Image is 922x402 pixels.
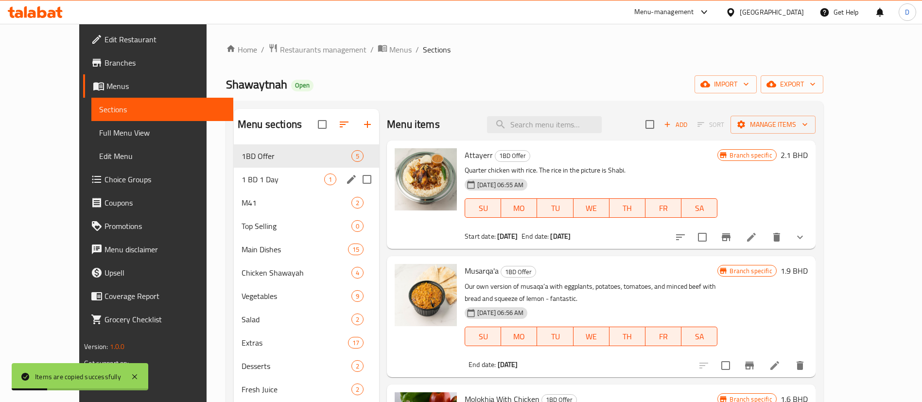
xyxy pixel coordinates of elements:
div: items [348,337,364,349]
button: import [695,75,757,93]
div: 1BD Offer5 [234,144,379,168]
span: Promotions [104,220,226,232]
span: 1 [325,175,336,184]
span: 15 [348,245,363,254]
span: FR [649,201,678,215]
span: Restaurants management [280,44,366,55]
span: Fresh Juice [242,384,351,395]
button: WE [574,327,609,346]
span: Add [662,119,689,130]
b: [DATE] [498,358,518,371]
div: items [351,197,364,209]
span: Sort sections [332,113,356,136]
span: Menus [106,80,226,92]
div: items [351,384,364,395]
span: 2 [352,198,363,208]
li: / [416,44,419,55]
h2: Menu sections [238,117,302,132]
span: Select all sections [312,114,332,135]
span: Extras [242,337,348,349]
img: Musarqa'a [395,264,457,326]
span: 2 [352,362,363,371]
span: TU [541,201,569,215]
span: 5 [352,152,363,161]
span: Start date: [465,230,496,243]
span: MO [505,201,533,215]
button: MO [501,198,537,218]
a: Home [226,44,257,55]
a: Edit menu item [769,360,781,371]
a: Menus [83,74,233,98]
button: edit [344,172,359,187]
button: export [761,75,823,93]
a: Edit Menu [91,144,233,168]
a: Restaurants management [268,43,366,56]
a: Sections [91,98,233,121]
span: FR [649,330,678,344]
div: items [351,220,364,232]
span: End date: [469,358,496,371]
div: Items are copied successfully [35,371,121,382]
span: Edit Menu [99,150,226,162]
div: 1BD Offer [242,150,351,162]
button: sort-choices [669,226,692,249]
div: Menu-management [634,6,694,18]
span: 1 BD 1 Day [242,174,324,185]
div: Fresh Juice2 [234,378,379,401]
span: Chicken Shawayah [242,267,351,279]
button: Branch-specific-item [714,226,738,249]
div: Desserts [242,360,351,372]
button: delete [765,226,788,249]
span: D [905,7,909,17]
a: Choice Groups [83,168,233,191]
div: Extras17 [234,331,379,354]
input: search [487,116,602,133]
span: WE [577,201,606,215]
button: Manage items [731,116,816,134]
a: Menu disclaimer [83,238,233,261]
span: SA [685,201,713,215]
span: Edit Restaurant [104,34,226,45]
span: Select to update [715,355,736,376]
span: Sections [99,104,226,115]
a: Coverage Report [83,284,233,308]
span: 0 [352,222,363,231]
div: Vegetables [242,290,351,302]
div: Salad2 [234,308,379,331]
span: Menus [389,44,412,55]
div: 1BD Offer [495,150,530,162]
div: Salad [242,314,351,325]
h6: 2.1 BHD [781,148,808,162]
span: Version: [84,340,108,353]
button: show more [788,226,812,249]
div: Chicken Shawayah4 [234,261,379,284]
button: SU [465,327,501,346]
span: 4 [352,268,363,278]
span: Open [291,81,313,89]
div: Vegetables9 [234,284,379,308]
span: Get support on: [84,357,129,369]
div: items [348,244,364,255]
span: Select section first [691,117,731,132]
span: Grocery Checklist [104,314,226,325]
p: Our own version of musaqa’a with eggplants, potatoes, tomatoes, and minced beef with bread and sq... [465,280,717,305]
button: SU [465,198,501,218]
span: MO [505,330,533,344]
span: 1BD Offer [501,266,536,278]
span: Branch specific [726,151,776,160]
div: items [324,174,336,185]
span: End date: [522,230,549,243]
h6: 1.9 BHD [781,264,808,278]
button: SA [681,327,717,346]
button: Add section [356,113,379,136]
span: export [768,78,816,90]
b: [DATE] [550,230,571,243]
span: [DATE] 06:56 AM [473,308,527,317]
div: Top Selling0 [234,214,379,238]
b: [DATE] [497,230,518,243]
a: Grocery Checklist [83,308,233,331]
button: Branch-specific-item [738,354,761,377]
